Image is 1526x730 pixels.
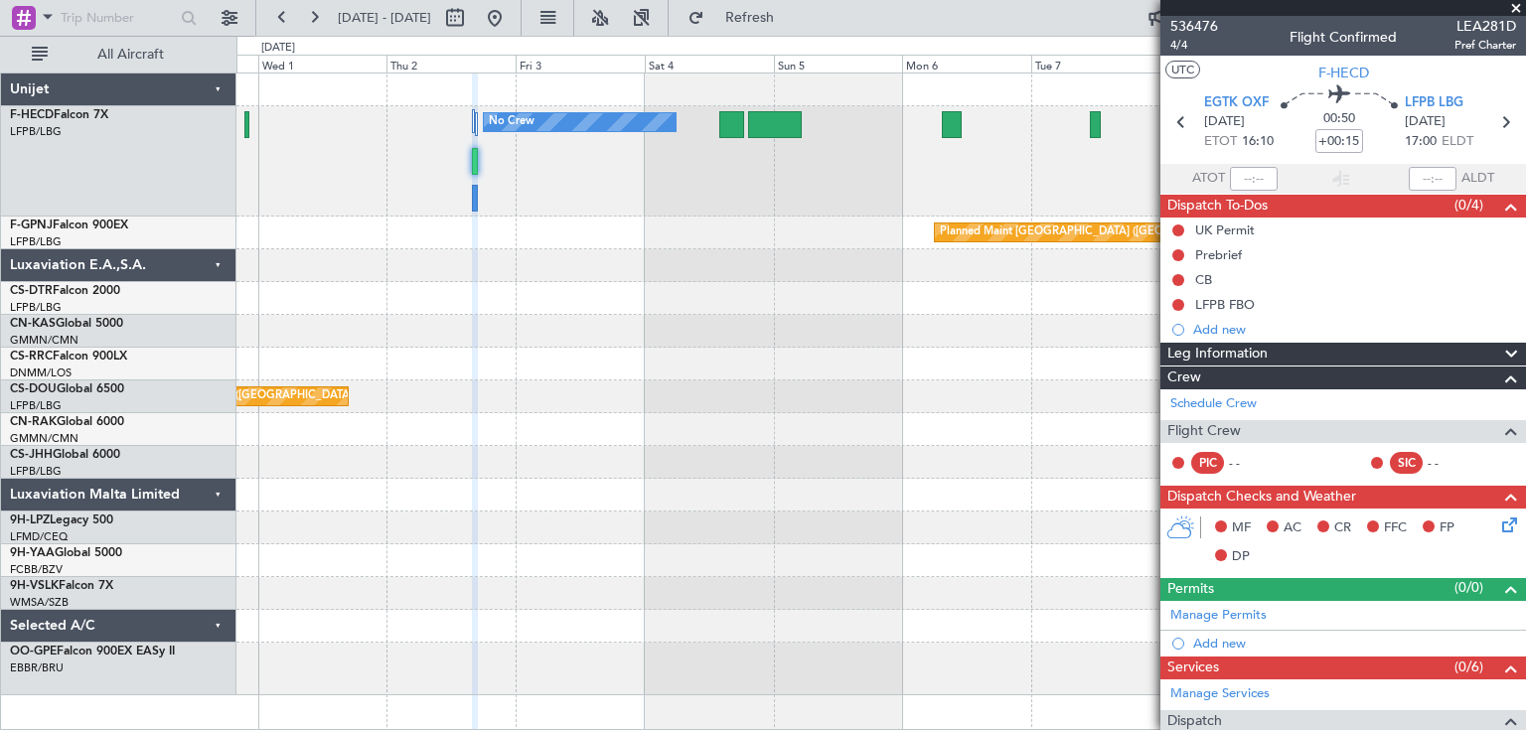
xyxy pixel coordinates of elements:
[1170,684,1270,704] a: Manage Services
[1290,27,1397,48] div: Flight Confirmed
[10,109,54,121] span: F-HECD
[1195,221,1255,238] div: UK Permit
[10,660,64,675] a: EBBR/BRU
[679,2,798,34] button: Refresh
[1195,246,1242,263] div: Prebrief
[902,55,1031,73] div: Mon 6
[1232,518,1251,538] span: MF
[1390,452,1423,474] div: SIC
[1229,454,1274,472] div: - -
[489,107,534,137] div: No Crew
[10,300,62,315] a: LFPB/LBG
[10,285,120,297] a: CS-DTRFalcon 2000
[10,449,120,461] a: CS-JHHGlobal 6000
[1191,452,1224,474] div: PIC
[516,55,645,73] div: Fri 3
[10,580,59,592] span: 9H-VSLK
[1284,518,1301,538] span: AC
[10,580,113,592] a: 9H-VSLKFalcon 7X
[1170,606,1267,626] a: Manage Permits
[1454,37,1516,54] span: Pref Charter
[10,464,62,479] a: LFPB/LBG
[645,55,774,73] div: Sat 4
[708,11,792,25] span: Refresh
[10,547,122,559] a: 9H-YAAGlobal 5000
[386,55,516,73] div: Thu 2
[10,318,56,330] span: CN-KAS
[10,646,175,657] a: OO-GPEFalcon 900EX EASy II
[261,40,295,57] div: [DATE]
[1334,518,1351,538] span: CR
[1405,93,1463,113] span: LFPB LBG
[10,547,55,559] span: 9H-YAA
[1165,61,1200,78] button: UTC
[1167,420,1241,443] span: Flight Crew
[1454,16,1516,37] span: LEA281D
[10,318,123,330] a: CN-KASGlobal 5000
[1230,167,1278,191] input: --:--
[1170,16,1218,37] span: 536476
[10,383,57,395] span: CS-DOU
[1384,518,1407,538] span: FFC
[10,416,57,428] span: CN-RAK
[1440,518,1454,538] span: FP
[10,219,128,231] a: F-GPNJFalcon 900EX
[940,218,1253,247] div: Planned Maint [GEOGRAPHIC_DATA] ([GEOGRAPHIC_DATA])
[10,646,57,657] span: OO-GPE
[1167,195,1268,218] span: Dispatch To-Dos
[1454,195,1483,216] span: (0/4)
[10,595,69,610] a: WMSA/SZB
[10,124,62,139] a: LFPB/LBG
[10,351,53,363] span: CS-RRC
[10,219,53,231] span: F-GPNJ
[10,285,53,297] span: CS-DTR
[1428,454,1472,472] div: - -
[1242,132,1274,152] span: 16:10
[1405,132,1437,152] span: 17:00
[1031,55,1160,73] div: Tue 7
[10,514,113,526] a: 9H-LPZLegacy 500
[10,562,63,577] a: FCBB/BZV
[1454,657,1483,677] span: (0/6)
[774,55,903,73] div: Sun 5
[61,3,175,33] input: Trip Number
[10,529,68,544] a: LFMD/CEQ
[1193,635,1516,652] div: Add new
[10,431,78,446] a: GMMN/CMN
[1167,343,1268,365] span: Leg Information
[1461,169,1494,189] span: ALDT
[10,234,62,249] a: LFPB/LBG
[10,449,53,461] span: CS-JHH
[1323,109,1355,129] span: 00:50
[1167,486,1356,509] span: Dispatch Checks and Weather
[10,351,127,363] a: CS-RRCFalcon 900LX
[10,333,78,348] a: GMMN/CMN
[22,39,216,71] button: All Aircraft
[338,9,431,27] span: [DATE] - [DATE]
[1167,578,1214,601] span: Permits
[1170,37,1218,54] span: 4/4
[10,109,108,121] a: F-HECDFalcon 7X
[52,48,210,62] span: All Aircraft
[1442,132,1473,152] span: ELDT
[1454,577,1483,598] span: (0/0)
[1195,296,1255,313] div: LFPB FBO
[10,383,124,395] a: CS-DOUGlobal 6500
[1192,169,1225,189] span: ATOT
[1167,366,1201,389] span: Crew
[1204,112,1245,132] span: [DATE]
[1405,112,1446,132] span: [DATE]
[10,398,62,413] a: LFPB/LBG
[1204,93,1269,113] span: EGTK OXF
[1193,321,1516,338] div: Add new
[10,365,72,380] a: DNMM/LOS
[1204,132,1237,152] span: ETOT
[258,55,387,73] div: Wed 1
[1195,271,1212,288] div: CB
[1318,63,1369,83] span: F-HECD
[10,514,50,526] span: 9H-LPZ
[1170,394,1257,414] a: Schedule Crew
[1232,547,1250,567] span: DP
[1167,657,1219,679] span: Services
[10,416,124,428] a: CN-RAKGlobal 6000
